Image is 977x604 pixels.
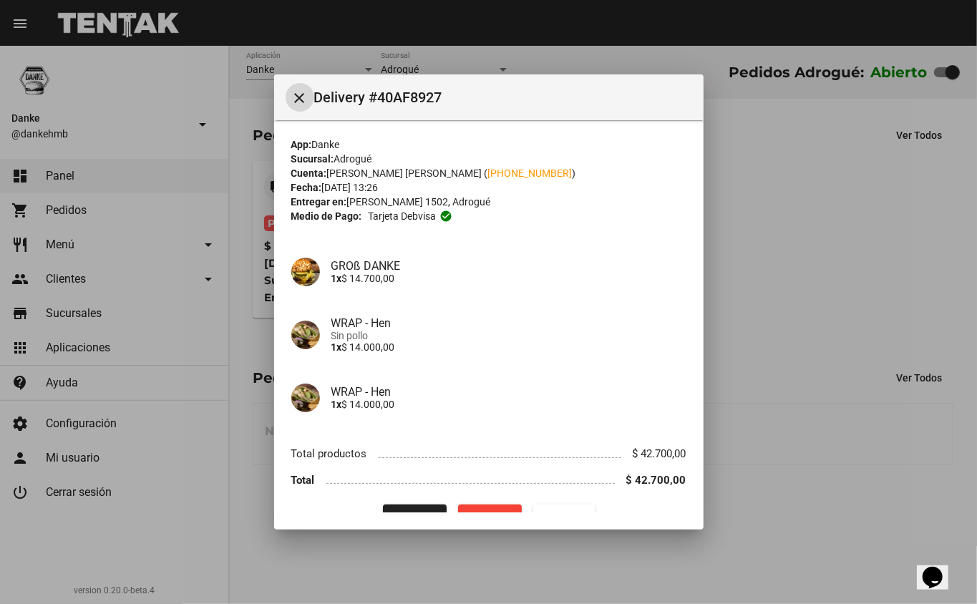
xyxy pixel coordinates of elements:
p: $ 14.000,00 [331,341,686,353]
span: Procesar [394,512,435,523]
h4: GROß DANKE [331,259,686,273]
button: Cancelar [458,505,522,530]
button: Imprimir [533,505,595,530]
h4: WRAP - Hen [331,316,686,330]
strong: Cuenta: [291,167,327,179]
div: [PERSON_NAME] [PERSON_NAME] ( ) [291,166,686,180]
span: Imprimir [545,512,583,523]
li: Total productos $ 42.700,00 [291,441,686,467]
img: 16dce9a8-be61-42a7-9dde-9e482429b8ce.png [291,321,320,349]
p: $ 14.000,00 [331,399,686,410]
div: Danke [291,137,686,152]
strong: Entregar en: [291,196,347,208]
span: Sin pollo [331,330,686,341]
button: Cerrar [286,83,314,112]
b: 1x [331,399,342,410]
mat-icon: check_circle [439,210,452,223]
a: [PHONE_NUMBER] [488,167,573,179]
div: [PERSON_NAME] 1502, Adrogué [291,195,686,209]
strong: Sucursal: [291,153,334,165]
img: e78ba89a-d4a4-48df-a29c-741630618342.png [291,258,320,286]
strong: App: [291,139,312,150]
img: 16dce9a8-be61-42a7-9dde-9e482429b8ce.png [291,384,320,412]
b: 1x [331,273,342,284]
mat-icon: Cerrar [291,89,308,107]
strong: Medio de Pago: [291,209,362,223]
p: $ 14.700,00 [331,273,686,284]
strong: Fecha: [291,182,322,193]
h4: WRAP - Hen [331,385,686,399]
b: 1x [331,341,342,353]
span: Delivery #40AF8927 [314,86,692,109]
button: Procesar [383,505,447,530]
span: Tarjeta debvisa [368,209,436,223]
iframe: chat widget [917,547,963,590]
span: Cancelar [470,512,510,523]
div: [DATE] 13:26 [291,180,686,195]
li: Total $ 42.700,00 [291,467,686,493]
div: Adrogué [291,152,686,166]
